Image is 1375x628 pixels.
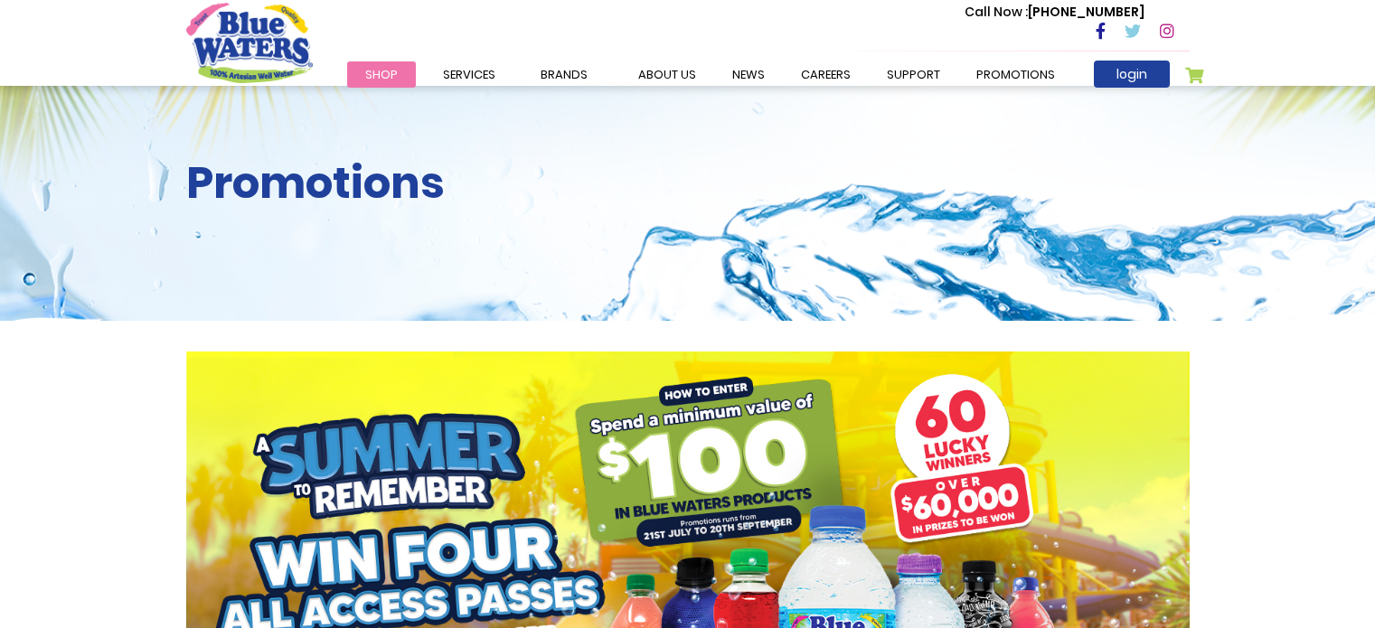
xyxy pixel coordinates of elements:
h2: Promotions [186,157,1190,210]
a: store logo [186,3,313,82]
p: [PHONE_NUMBER] [965,3,1144,22]
a: support [869,61,958,88]
span: Services [443,66,495,83]
a: Promotions [958,61,1073,88]
span: Brands [541,66,588,83]
a: News [714,61,783,88]
span: Shop [365,66,398,83]
a: careers [783,61,869,88]
a: login [1094,61,1170,88]
a: about us [620,61,714,88]
span: Call Now : [965,3,1028,21]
